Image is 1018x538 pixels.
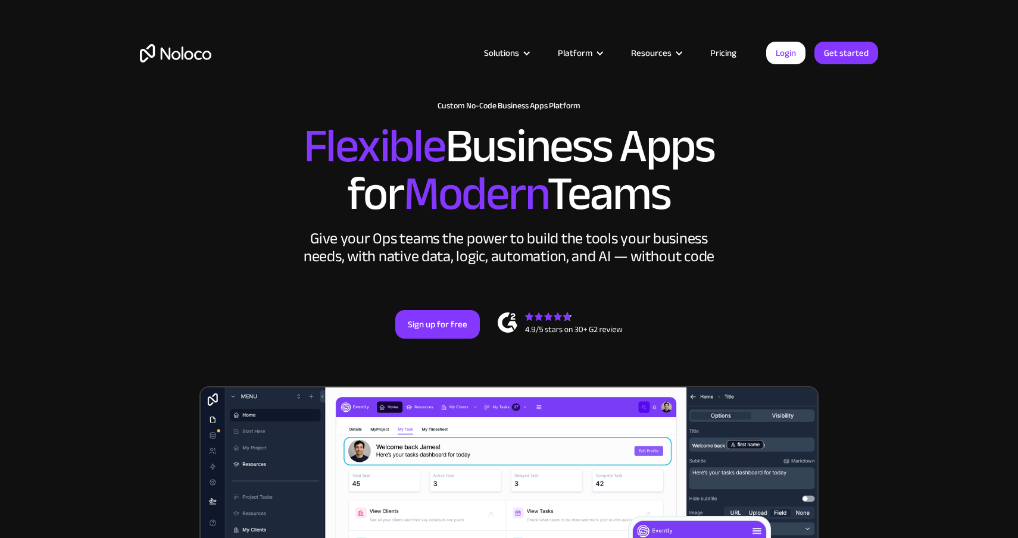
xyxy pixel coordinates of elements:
[395,310,480,339] a: Sign up for free
[140,44,211,62] a: home
[304,102,445,190] span: Flexible
[543,45,616,61] div: Platform
[695,45,751,61] a: Pricing
[558,45,592,61] div: Platform
[631,45,672,61] div: Resources
[140,123,878,218] h2: Business Apps for Teams
[484,45,519,61] div: Solutions
[814,42,878,64] a: Get started
[301,230,717,265] div: Give your Ops teams the power to build the tools your business needs, with native data, logic, au...
[616,45,695,61] div: Resources
[766,42,805,64] a: Login
[404,149,547,238] span: Modern
[469,45,543,61] div: Solutions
